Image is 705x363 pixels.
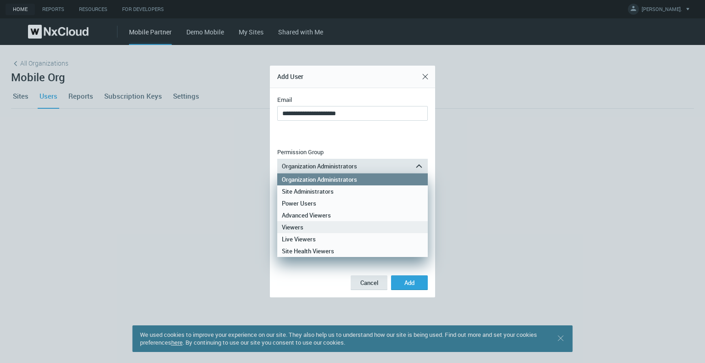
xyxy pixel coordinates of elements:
[404,279,414,287] span: Add
[391,275,428,290] button: Add
[277,159,415,173] div: Organization Administrators
[418,69,432,84] button: Close
[277,148,324,157] label: Permission Group
[282,209,423,221] div: Advanced Viewers
[282,185,423,197] div: Site Administrators
[282,173,423,185] div: Organization Administrators
[277,72,303,81] span: Add User
[351,275,387,290] button: Cancel
[282,245,423,257] div: Site Health Viewers
[282,197,423,209] div: Power Users
[282,221,423,233] div: Viewers
[277,95,292,105] label: Email
[282,233,423,245] div: Live Viewers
